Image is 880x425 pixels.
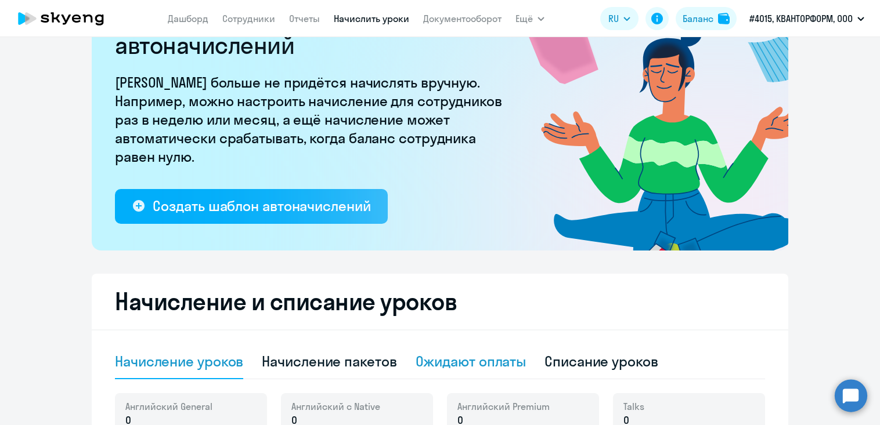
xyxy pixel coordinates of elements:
p: [PERSON_NAME] больше не придётся начислять вручную. Например, можно настроить начисление для сотр... [115,73,510,166]
div: Начисление уроков [115,352,243,370]
a: Начислить уроки [334,13,409,24]
p: #4015, КВАНТОРФОРМ, ООО [749,12,853,26]
div: Ожидают оплаты [416,352,526,370]
h2: Рекомендуем создать шаблон автоначислений [115,3,510,59]
div: Списание уроков [544,352,658,370]
h2: Начисление и списание уроков [115,288,765,315]
a: Отчеты [289,13,320,24]
button: RU [600,7,639,30]
span: RU [608,12,619,26]
button: Балансbalance [676,7,737,30]
span: Talks [623,400,644,413]
img: balance [718,13,730,24]
button: Создать шаблон автоначислений [115,189,388,224]
span: Английский Premium [457,400,550,413]
div: Начисление пакетов [262,352,396,370]
span: Английский с Native [291,400,380,413]
button: #4015, КВАНТОРФОРМ, ООО [744,5,870,32]
div: Создать шаблон автоначислений [153,197,370,215]
a: Сотрудники [222,13,275,24]
span: Ещё [515,12,533,26]
a: Дашборд [168,13,208,24]
span: Английский General [125,400,212,413]
button: Ещё [515,7,544,30]
div: Баланс [683,12,713,26]
a: Документооборот [423,13,502,24]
